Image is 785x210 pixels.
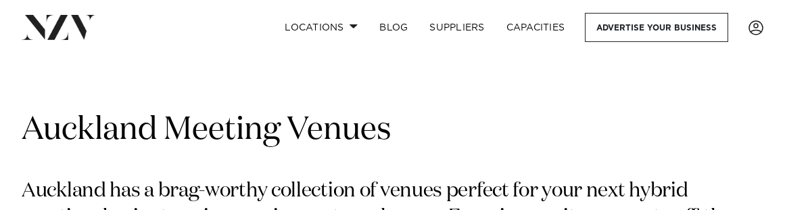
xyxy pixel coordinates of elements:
a: Locations [274,13,368,42]
a: Capacities [496,13,576,42]
img: nzv-logo.png [22,15,95,39]
a: SUPPLIERS [419,13,495,42]
a: BLOG [368,13,419,42]
h1: Auckland Meeting Venues [22,109,763,151]
a: Advertise your business [585,13,728,42]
